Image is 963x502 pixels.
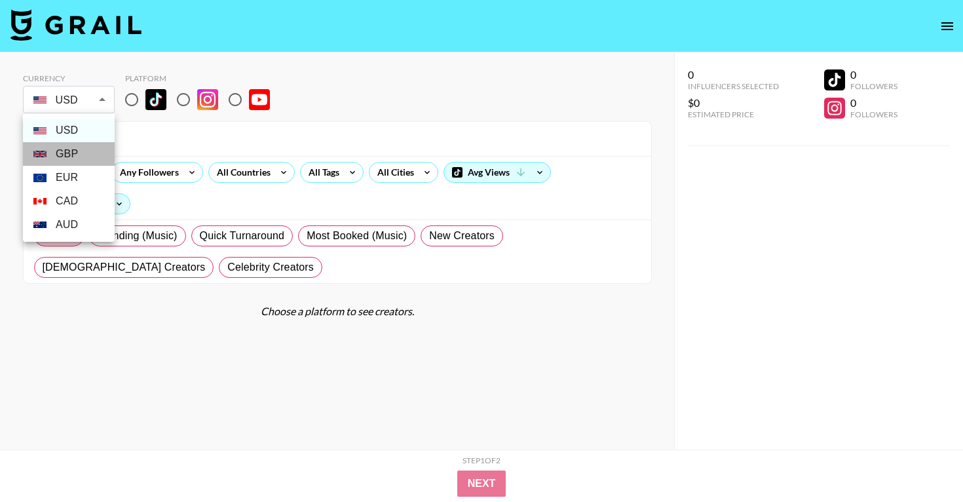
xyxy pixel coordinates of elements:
li: GBP [23,142,115,166]
li: AUD [23,213,115,237]
li: EUR [23,166,115,189]
li: CAD [23,189,115,213]
iframe: Drift Widget Chat Controller [897,436,947,486]
li: USD [23,119,115,142]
